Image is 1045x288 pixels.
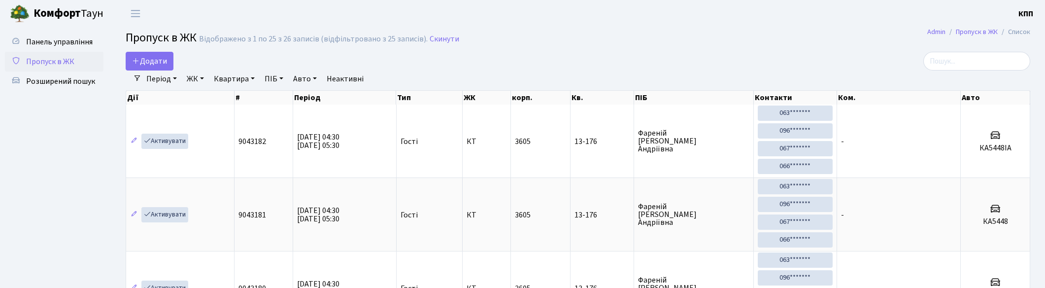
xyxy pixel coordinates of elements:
a: Пропуск в ЖК [5,52,103,72]
th: ПІБ [634,91,754,105]
span: Розширений пошук [26,76,95,87]
span: Додати [132,56,167,67]
h5: КА5448ІА [965,144,1026,153]
span: 13-176 [574,211,630,219]
a: Розширений пошук [5,72,103,91]
th: Тип [396,91,463,105]
img: logo.png [10,4,30,24]
a: Активувати [141,207,188,222]
th: # [235,91,293,105]
span: КТ [467,211,506,219]
th: Авто [961,91,1030,105]
button: Переключити навігацію [123,5,148,22]
div: Відображено з 1 по 25 з 26 записів (відфільтровано з 25 записів). [199,35,428,44]
b: Комфорт [34,5,81,21]
a: ЖК [183,71,208,87]
span: 13-176 [574,138,630,145]
span: КТ [467,138,506,145]
a: Панель управління [5,32,103,52]
th: Період [293,91,396,105]
a: КПП [1018,8,1033,20]
span: - [841,210,844,220]
b: КПП [1018,8,1033,19]
span: [DATE] 04:30 [DATE] 05:30 [297,132,339,151]
th: Контакти [754,91,837,105]
th: Ком. [837,91,961,105]
a: Період [142,71,181,87]
th: Дії [126,91,235,105]
th: ЖК [463,91,511,105]
li: Список [998,27,1030,37]
nav: breadcrumb [912,22,1045,42]
span: Гості [401,138,418,145]
span: Панель управління [26,36,93,47]
span: Гості [401,211,418,219]
a: Авто [289,71,321,87]
span: [DATE] 04:30 [DATE] 05:30 [297,205,339,224]
span: 3605 [515,136,531,147]
a: Неактивні [323,71,368,87]
input: Пошук... [923,52,1030,71]
th: корп. [511,91,571,105]
a: Admin [927,27,945,37]
span: - [841,136,844,147]
span: Фареній [PERSON_NAME] Андріївна [638,129,750,153]
a: Квартира [210,71,259,87]
a: Активувати [141,134,188,149]
h5: КА5448 [965,217,1026,226]
a: ПІБ [261,71,287,87]
span: Таун [34,5,103,22]
span: Пропуск в ЖК [126,29,197,46]
span: Пропуск в ЖК [26,56,74,67]
a: Пропуск в ЖК [956,27,998,37]
span: 9043181 [238,210,266,220]
span: Фареній [PERSON_NAME] Андріївна [638,203,750,226]
a: Скинути [430,35,459,44]
th: Кв. [571,91,634,105]
span: 9043182 [238,136,266,147]
span: 3605 [515,210,531,220]
a: Додати [126,52,173,71]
